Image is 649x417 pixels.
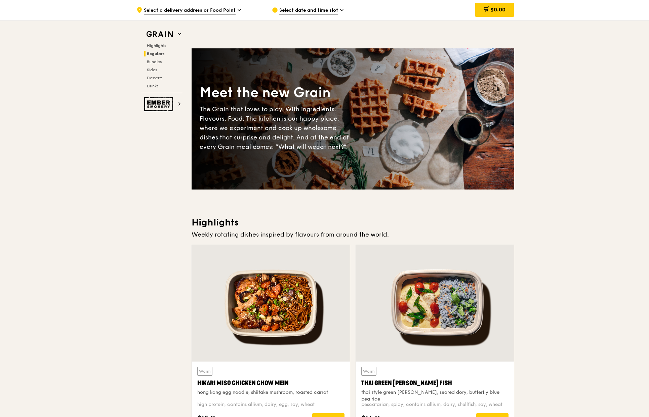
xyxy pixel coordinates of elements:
span: Sides [147,68,157,72]
span: Regulars [147,51,165,56]
div: pescatarian, spicy, contains allium, dairy, shellfish, soy, wheat [361,401,509,408]
div: Warm [197,367,212,376]
span: Select a delivery address or Food Point [144,7,236,14]
div: Hikari Miso Chicken Chow Mein [197,378,344,388]
span: $0.00 [490,6,505,13]
span: Bundles [147,59,162,64]
span: Select date and time slot [279,7,338,14]
div: Meet the new Grain [200,84,353,102]
div: Thai Green [PERSON_NAME] Fish [361,378,509,388]
span: Desserts [147,76,162,80]
h3: Highlights [192,216,514,228]
div: The Grain that loves to play. With ingredients. Flavours. Food. The kitchen is our happy place, w... [200,105,353,152]
div: Weekly rotating dishes inspired by flavours from around the world. [192,230,514,239]
span: Highlights [147,43,166,48]
div: Warm [361,367,376,376]
span: eat next?” [316,143,347,151]
div: high protein, contains allium, dairy, egg, soy, wheat [197,401,344,408]
div: hong kong egg noodle, shiitake mushroom, roasted carrot [197,389,344,396]
span: Drinks [147,84,158,88]
div: thai style green [PERSON_NAME], seared dory, butterfly blue pea rice [361,389,509,403]
img: Grain web logo [144,28,175,40]
img: Ember Smokery web logo [144,97,175,111]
